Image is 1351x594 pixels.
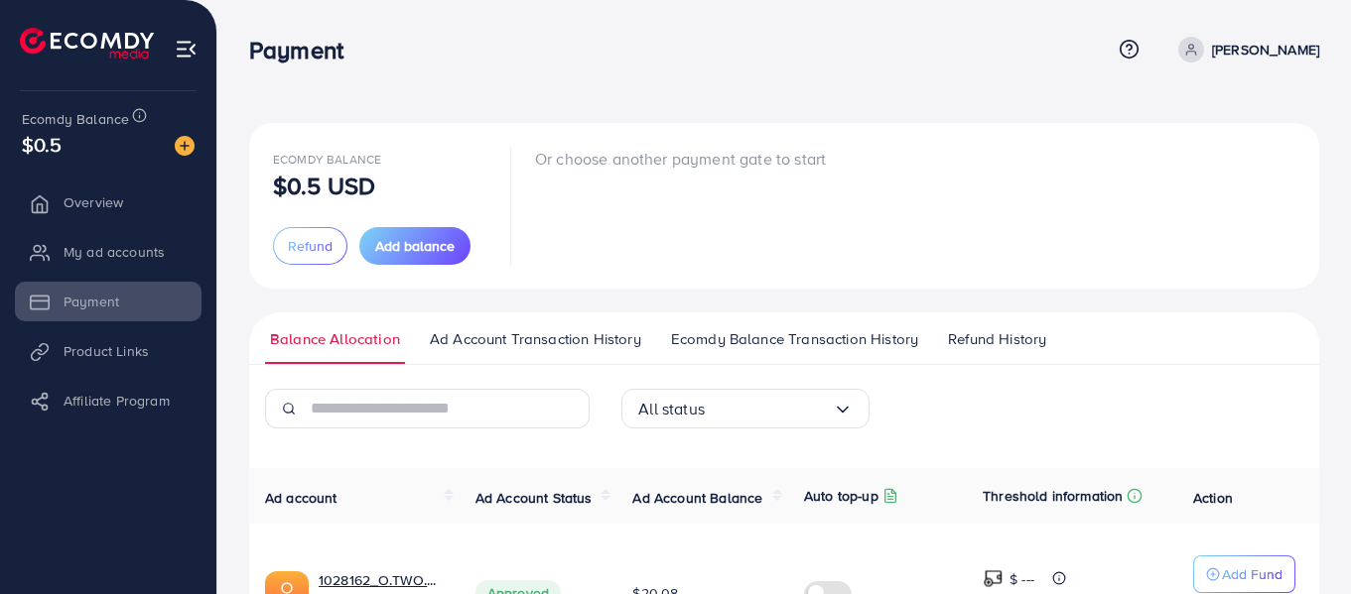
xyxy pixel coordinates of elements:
[983,568,1004,589] img: top-up amount
[705,394,833,424] input: Search for option
[1010,567,1034,591] p: $ ---
[475,488,593,508] span: Ad Account Status
[1193,555,1295,593] button: Add Fund
[20,28,154,59] img: logo
[1212,38,1319,61] p: [PERSON_NAME]
[804,484,878,508] p: Auto top-up
[22,109,129,129] span: Ecomdy Balance
[359,227,471,265] button: Add balance
[1222,562,1283,586] p: Add Fund
[1193,488,1233,508] span: Action
[273,174,375,197] p: $0.5 USD
[535,147,826,171] p: Or choose another payment gate to start
[22,130,63,159] span: $0.5
[175,38,198,60] img: menu
[375,236,455,256] span: Add balance
[983,484,1123,508] p: Threshold information
[288,236,333,256] span: Refund
[638,394,705,424] span: All status
[632,488,762,508] span: Ad Account Balance
[621,389,870,428] div: Search for option
[430,328,641,350] span: Ad Account Transaction History
[265,488,338,508] span: Ad account
[273,227,347,265] button: Refund
[273,151,381,168] span: Ecomdy Balance
[1170,37,1319,62] a: [PERSON_NAME]
[270,328,400,350] span: Balance Allocation
[948,328,1046,350] span: Refund History
[319,570,444,590] a: 1028162_O.TWO.O Store (new)_1745922898267
[249,36,359,64] h3: Payment
[175,136,195,156] img: image
[671,328,918,350] span: Ecomdy Balance Transaction History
